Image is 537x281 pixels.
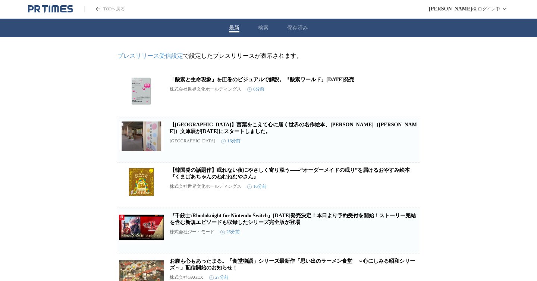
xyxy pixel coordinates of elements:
[170,274,203,281] p: 株式会社GAGEX
[258,25,268,31] button: 検索
[119,167,164,197] img: 【韓国発の話題作】眠れない夜にやさしく寄り添う――“オーダーメイドの眠り”を届けるおやすみ絵本『くまばあちゃんのねむねむやさん』
[209,274,229,281] time: 27分前
[170,122,417,134] a: 【[GEOGRAPHIC_DATA]】言葉をこえて心に届く世界の名作絵本、[PERSON_NAME]（[PERSON_NAME]）文庫展が[DATE]にスタートしました。
[287,25,308,31] button: 保存済み
[117,53,183,59] a: プレスリリース受信設定
[170,77,354,82] a: 「酸素と生命現象」を圧巻のビジュアルで解説。『酸素ワールド』[DATE]発売
[170,167,410,180] a: 【韓国発の話題作】眠れない夜にやさしく寄り添う――“オーダーメイドの眠り”を届けるおやすみ絵本『くまばあちゃんのねむねむやさん』
[170,229,214,235] p: 株式会社ジー・モード
[170,86,241,92] p: 株式会社世界文化ホールディングス
[429,6,472,12] span: [PERSON_NAME]
[220,229,240,235] time: 26分前
[221,138,241,144] time: 16分前
[229,25,239,31] button: 最新
[119,212,164,242] img: 『千銃士:Rhodoknight for Nintendo Switch』2026年2月26日(木)発売決定！本日より予約受付を開始！ストーリー完結を含む新規エピソードも収録したシリーズ完全版が登場
[119,76,164,106] img: 「酸素と生命現象」を圧巻のビジュアルで解説。『酸素ワールド』10月16日発売
[84,6,125,12] a: PR TIMESのトップページはこちら
[119,121,164,151] img: 【豊橋市中央図書館】言葉をこえて心に届く世界の名作絵本、司（つかさ）文庫展が１０月４日にスタートしました。
[28,4,73,13] a: PR TIMESのトップページはこちら
[247,86,264,92] time: 6分前
[170,258,415,271] a: お腹も心もあったまる。「食堂物語」シリーズ最新作「思い出のラーメン食堂 ～心にしみる昭和シリーズ～」配信開始のお知らせ！
[170,183,241,190] p: 株式会社世界文化ホールディングス
[170,213,416,225] a: 『千銃士:Rhodoknight for Nintendo Switch』[DATE]発売決定！本日より予約受付を開始！ストーリー完結を含む新規エピソードも収録したシリーズ完全版が登場
[247,183,267,190] time: 16分前
[117,52,420,60] p: で設定したプレスリリースが表示されます。
[170,138,215,144] p: [GEOGRAPHIC_DATA]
